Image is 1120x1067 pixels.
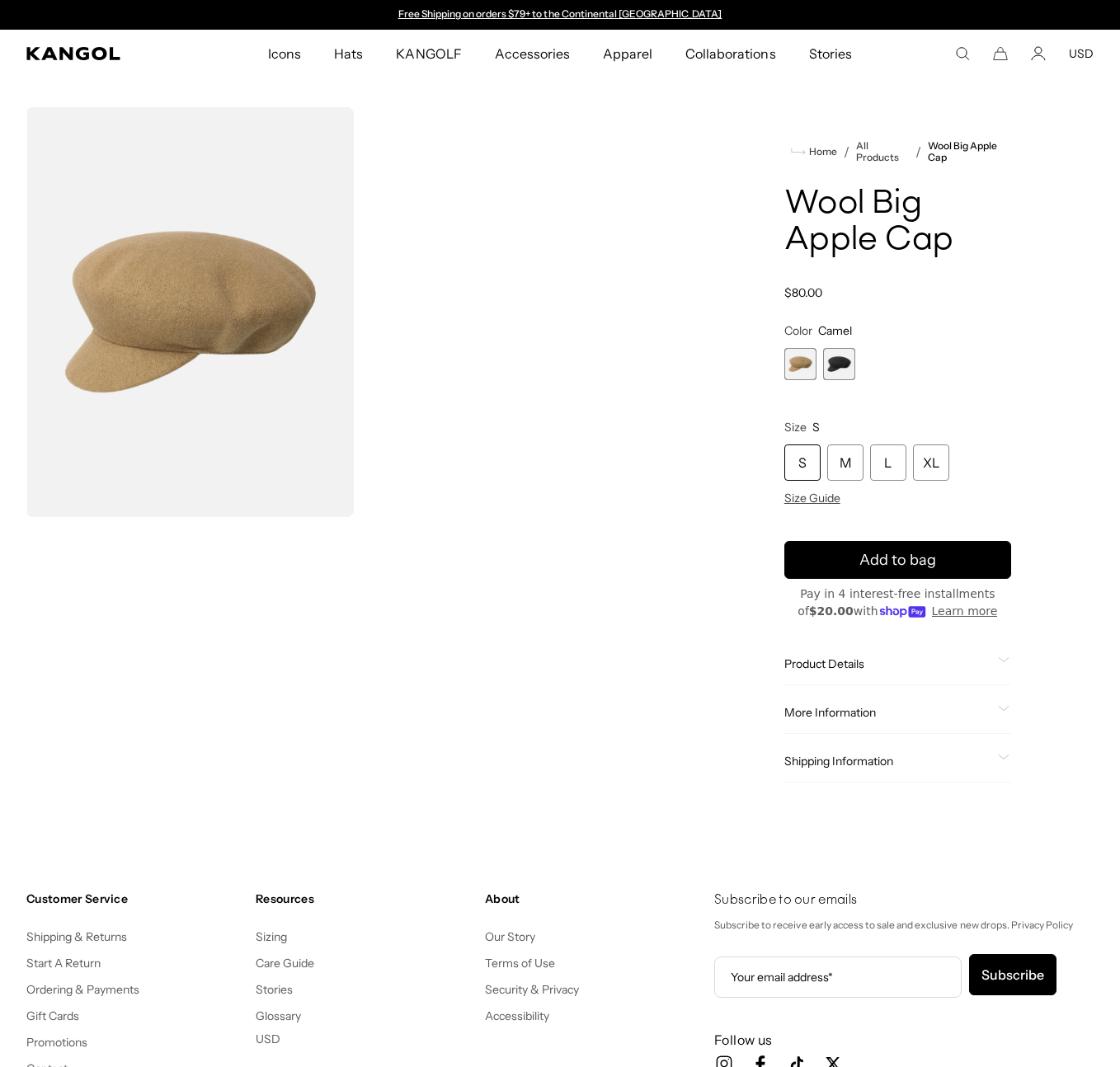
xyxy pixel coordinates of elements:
a: Sizing [256,929,287,944]
a: Security & Privacy [485,982,580,997]
label: Black [823,348,855,380]
div: 1 of 2 [784,348,816,380]
a: Promotions [26,1035,87,1050]
a: Icons [252,30,318,78]
span: Size [784,420,807,435]
nav: breadcrumbs [784,140,1011,163]
li: / [909,142,921,162]
a: Shipping & Returns [26,929,128,944]
button: USD [256,1032,280,1046]
span: Accessories [495,30,570,78]
a: Gift Cards [26,1008,79,1023]
h4: Customer Service [26,891,242,906]
span: Shipping Information [784,754,991,769]
span: Color [784,323,812,338]
div: L [870,444,906,481]
span: Home [806,146,837,157]
h4: Resources [256,891,472,906]
button: USD [1069,46,1094,61]
button: Cart [993,46,1008,61]
div: 2 of 2 [823,348,855,380]
span: Product Details [784,656,991,671]
h4: About [485,891,701,906]
summary: Search here [955,46,970,61]
a: Stories [256,982,293,997]
slideshow-component: Announcement bar [390,8,730,21]
li: / [837,142,849,162]
span: Collaborations [685,30,775,78]
a: Hats [318,30,379,78]
a: Account [1031,46,1046,61]
div: 1 of 2 [390,8,730,21]
div: S [784,444,821,481]
a: Stories [793,30,868,78]
div: Announcement [390,8,730,21]
p: Subscribe to receive early access to sale and exclusive new drops. Privacy Policy [714,916,1094,934]
a: Care Guide [256,956,314,971]
a: Accessories [478,30,586,78]
span: Camel [818,323,852,338]
a: KANGOLF [379,30,478,78]
div: M [827,444,864,481]
span: $80.00 [784,285,822,300]
a: Our Story [485,929,535,944]
a: Collaborations [669,30,792,78]
button: Subscribe [969,954,1056,995]
a: Glossary [256,1008,301,1023]
a: All Products [856,140,909,163]
span: Stories [809,30,852,78]
label: Camel [784,348,816,380]
a: Free Shipping on orders $79+ to the Continental [GEOGRAPHIC_DATA] [398,7,722,20]
h3: Follow us [714,1031,1094,1049]
a: Wool Big Apple Cap [928,140,1011,163]
a: Start A Return [26,956,101,971]
span: Size Guide [784,491,840,505]
a: Kangol [26,47,176,60]
a: Accessibility [485,1008,549,1023]
a: Ordering & Payments [26,982,140,997]
a: Home [791,144,837,159]
span: Icons [268,30,301,78]
button: Add to bag [784,541,1011,579]
span: KANGOLF [396,30,461,78]
a: Terms of Use [485,956,555,971]
a: Apparel [586,30,669,78]
h1: Wool Big Apple Cap [784,186,1011,259]
div: XL [913,444,949,481]
h4: Subscribe to our emails [714,891,1094,910]
span: More Information [784,705,991,720]
product-gallery: Gallery Viewer [26,107,689,517]
span: Add to bag [859,549,936,571]
span: S [812,420,820,435]
span: Hats [334,30,363,78]
span: Apparel [603,30,652,78]
img: color-camel [26,107,354,517]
